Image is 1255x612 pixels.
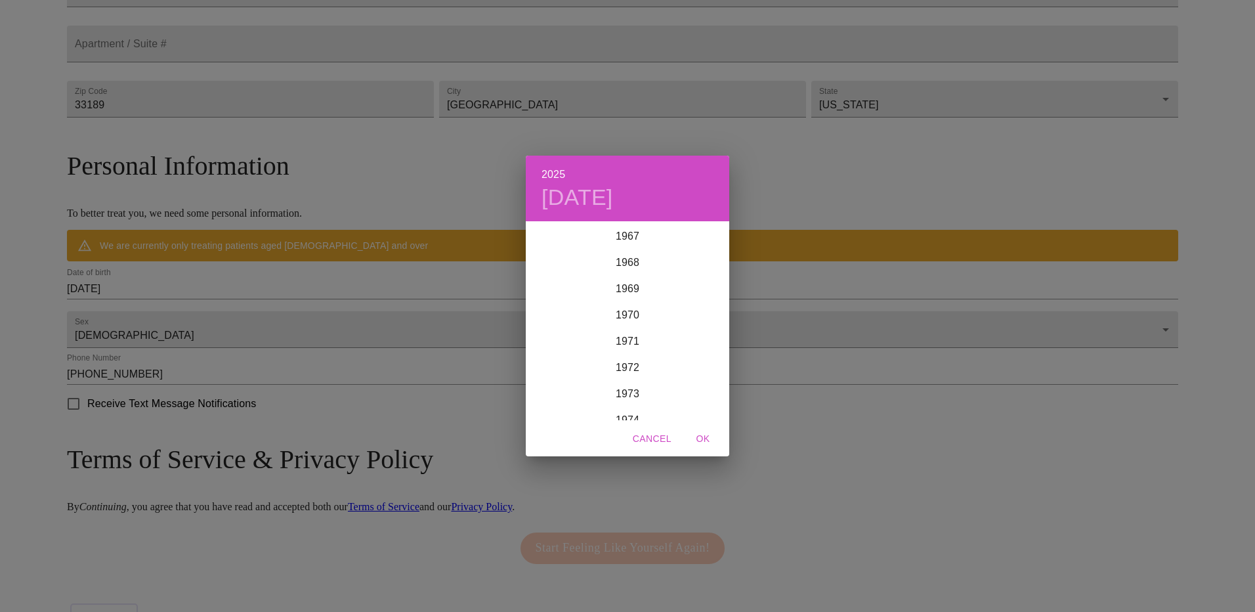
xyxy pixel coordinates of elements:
button: Cancel [627,427,677,451]
div: 1974 [526,407,729,433]
div: 1969 [526,276,729,302]
span: Cancel [633,431,671,447]
div: 1967 [526,223,729,250]
div: 1972 [526,355,729,381]
button: [DATE] [542,184,613,211]
span: OK [687,431,719,447]
button: OK [682,427,724,451]
div: 1970 [526,302,729,328]
div: 1971 [526,328,729,355]
div: 1973 [526,381,729,407]
button: 2025 [542,165,565,184]
div: 1968 [526,250,729,276]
